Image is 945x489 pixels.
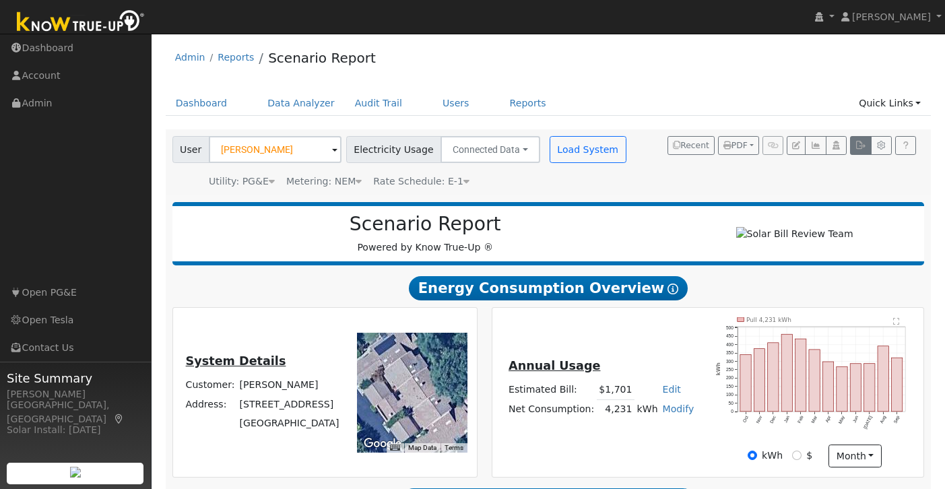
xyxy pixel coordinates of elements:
[257,91,345,116] a: Data Analyzer
[894,318,900,325] text: 
[507,380,597,399] td: Estimated Bill:
[186,213,664,236] h2: Scenario Report
[726,325,734,330] text: 500
[736,227,853,241] img: Solar Bill Review Team
[268,50,376,66] a: Scenario Report
[113,414,125,424] a: Map
[10,7,152,38] img: Know True-Up
[810,415,818,424] text: Mar
[837,415,846,425] text: May
[7,398,144,426] div: [GEOGRAPHIC_DATA], [GEOGRAPHIC_DATA]
[346,136,441,163] span: Electricity Usage
[183,395,237,414] td: Address:
[805,136,826,155] button: Multi-Series Graph
[441,136,540,163] button: Connected Data
[663,403,694,414] a: Modify
[726,333,734,338] text: 450
[237,414,341,432] td: [GEOGRAPHIC_DATA]
[824,415,833,424] text: Apr
[373,176,469,187] span: Alias: HE1
[787,136,806,155] button: Edit User
[879,415,887,424] text: Aug
[70,467,81,478] img: retrieve
[175,52,205,63] a: Admin
[186,354,286,368] u: System Details
[863,415,874,430] text: [DATE]
[796,415,804,424] text: Feb
[726,359,734,364] text: 300
[408,443,436,453] button: Map Data
[218,52,254,63] a: Reports
[7,423,144,437] div: Solar Install: [DATE]
[762,449,783,463] label: kWh
[7,369,144,387] span: Site Summary
[864,364,875,412] rect: onclick=""
[837,367,847,412] rect: onclick=""
[809,350,820,412] rect: onclick=""
[852,11,931,22] span: [PERSON_NAME]
[755,415,763,424] text: Nov
[172,136,209,163] span: User
[237,395,341,414] td: [STREET_ADDRESS]
[806,449,812,463] label: $
[345,91,412,116] a: Audit Trail
[509,359,600,372] u: Annual Usage
[849,91,931,116] a: Quick Links
[822,362,833,412] rect: onclick=""
[742,415,749,423] text: Oct
[892,358,903,412] rect: onclick=""
[209,136,341,163] input: Select a User
[597,380,634,399] td: $1,701
[500,91,556,116] a: Reports
[850,136,871,155] button: Export Interval Data
[597,399,634,419] td: 4,231
[781,334,792,412] rect: onclick=""
[286,174,362,189] div: Metering: NEM
[445,444,463,451] a: Terms (opens in new tab)
[728,401,734,405] text: 50
[878,346,888,412] rect: onclick=""
[390,443,399,453] button: Keyboard shortcuts
[731,410,734,414] text: 0
[718,136,759,155] button: PDF
[828,445,882,467] button: month
[360,435,405,453] a: Open this area in Google Maps (opens a new window)
[360,435,405,453] img: Google
[667,136,715,155] button: Recent
[792,451,802,460] input: $
[726,342,734,347] text: 400
[663,384,681,395] a: Edit
[769,415,777,424] text: Dec
[237,376,341,395] td: [PERSON_NAME]
[715,362,721,376] text: kWh
[179,213,672,255] div: Powered by Know True-Up ®
[895,136,916,155] a: Help Link
[748,451,757,460] input: kWh
[634,399,660,419] td: kWh
[432,91,480,116] a: Users
[726,384,734,389] text: 150
[507,399,597,419] td: Net Consumption:
[667,284,678,294] i: Show Help
[740,355,751,412] rect: onclick=""
[852,415,859,424] text: Jun
[754,349,764,412] rect: onclick=""
[746,317,791,323] text: Pull 4,231 kWh
[726,367,734,372] text: 250
[550,136,626,163] button: Load System
[409,276,688,300] span: Energy Consumption Overview
[726,393,734,397] text: 100
[723,141,748,150] span: PDF
[871,136,892,155] button: Settings
[7,387,144,401] div: [PERSON_NAME]
[166,91,238,116] a: Dashboard
[795,339,806,412] rect: onclick=""
[850,364,861,412] rect: onclick=""
[209,174,275,189] div: Utility: PG&E
[768,343,779,412] rect: onclick=""
[783,415,790,424] text: Jan
[893,415,901,424] text: Sep
[826,136,847,155] button: Login As
[726,376,734,381] text: 200
[183,376,237,395] td: Customer:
